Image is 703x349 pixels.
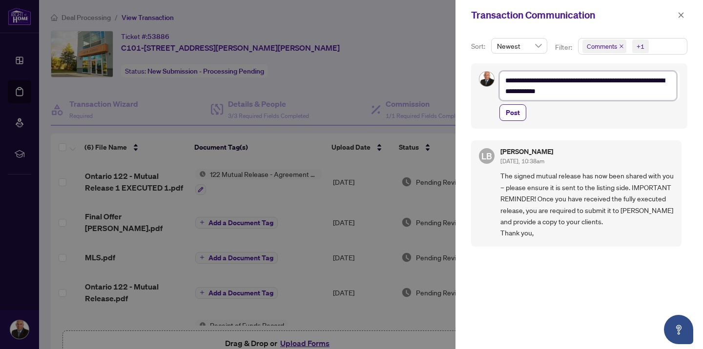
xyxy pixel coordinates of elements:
p: Filter: [555,42,574,53]
button: Open asap [664,315,693,344]
button: Post [499,104,526,121]
div: Transaction Communication [471,8,675,22]
span: Newest [497,39,541,53]
span: The signed mutual release has now been shared with you – please ensure it is sent to the listing ... [500,170,674,238]
span: Post [506,105,520,120]
span: [DATE], 10:38am [500,157,544,165]
span: close [678,12,684,19]
span: Comments [587,41,617,51]
span: close [619,44,624,49]
h5: [PERSON_NAME] [500,148,553,155]
span: LB [481,149,492,163]
p: Sort: [471,41,487,52]
div: +1 [637,41,644,51]
span: Comments [582,39,626,53]
img: Profile Icon [479,72,494,86]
